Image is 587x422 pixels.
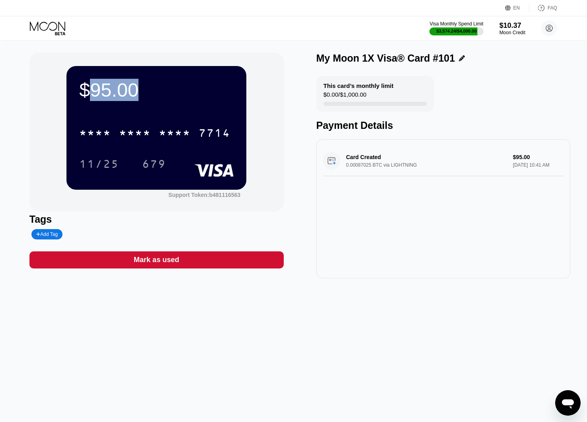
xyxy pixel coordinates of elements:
div: EN [505,4,529,12]
div: $10.37Moon Credit [499,21,525,35]
div: Payment Details [316,120,571,131]
div: 7714 [199,128,230,140]
div: 679 [136,154,172,174]
div: Mark as used [29,251,284,268]
iframe: Button to launch messaging window, conversation in progress [555,390,581,416]
div: This card’s monthly limit [324,82,394,89]
div: $0.00 / $1,000.00 [324,91,367,102]
div: Mark as used [134,255,179,264]
div: $10.37 [499,21,525,30]
div: Moon Credit [499,30,525,35]
div: 11/25 [79,159,119,171]
div: FAQ [548,5,557,11]
div: Support Token: b481116563 [168,192,240,198]
div: Add Tag [36,231,58,237]
div: EN [513,5,520,11]
div: Support Token:b481116563 [168,192,240,198]
div: 679 [142,159,166,171]
div: FAQ [529,4,557,12]
div: 11/25 [73,154,125,174]
div: Tags [29,214,284,225]
div: $95.00 [79,79,234,101]
div: Add Tag [31,229,62,239]
div: My Moon 1X Visa® Card #101 [316,53,455,64]
div: Visa Monthly Spend Limit [429,21,483,27]
div: $3,574.24 / $4,000.00 [437,29,477,33]
div: Visa Monthly Spend Limit$3,574.24/$4,000.00 [429,21,483,35]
